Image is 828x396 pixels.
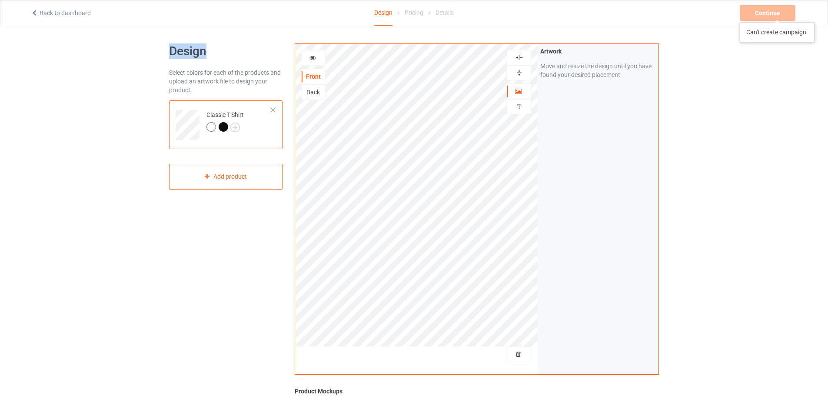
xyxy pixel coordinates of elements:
div: Design [374,0,392,26]
div: Artwork [540,47,655,56]
img: svg+xml;base64,PD94bWwgdmVyc2lvbj0iMS4wIiBlbmNvZGluZz0iVVRGLTgiPz4KPHN2ZyB3aWR0aD0iMjJweCIgaGVpZ2... [230,123,240,132]
div: Select colors for each of the products and upload an artwork file to design your product. [169,68,283,94]
div: Product Mockups [295,387,659,396]
img: svg%3E%0A [515,69,523,77]
div: Classic T-Shirt [169,100,283,149]
h1: Design [169,43,283,59]
div: Can't create campaign. [746,29,808,36]
img: svg%3E%0A [515,53,523,62]
img: svg%3E%0A [515,103,523,111]
div: Classic T-Shirt [206,110,244,131]
div: Front [302,72,325,81]
div: Pricing [405,0,423,25]
div: Move and resize the design until you have found your desired placement [540,62,655,79]
div: Back [302,88,325,97]
a: Back to dashboard [31,10,91,17]
div: Details [436,0,454,25]
div: Add product [169,164,283,190]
